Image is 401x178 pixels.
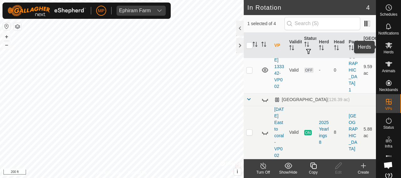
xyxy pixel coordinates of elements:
[247,20,284,27] span: 1 selected of 4
[349,48,358,92] a: [GEOGRAPHIC_DATA] 1
[289,46,294,51] p-sorticon: Activate to sort
[349,46,354,51] p-sorticon: Activate to sort
[331,106,346,159] td: 8
[304,67,314,73] span: OFF
[3,33,10,40] button: +
[319,119,329,146] div: 2025 Yearlings 8
[274,107,284,158] a: [DATE] East to coral-VP002
[8,5,86,16] img: Gallagher Logo
[237,169,238,174] span: i
[253,43,258,48] p-sorticon: Activate to sort
[128,170,146,175] a: Contact Us
[284,17,360,30] input: Search (S)
[349,113,358,151] a: [GEOGRAPHIC_DATA]
[301,170,326,175] div: Copy
[319,67,329,73] div: -
[234,168,241,175] button: i
[385,107,392,111] span: VPs
[3,41,10,49] button: –
[276,170,301,175] div: Show/Hide
[361,106,376,159] td: 5.88 ac
[366,3,370,12] span: 4
[351,170,376,175] div: Create
[117,6,153,16] span: Ephiram Farm
[383,126,394,129] span: Status
[153,6,166,16] div: dropdown trigger
[382,69,395,73] span: Animals
[304,43,309,48] p-sorticon: Activate to sort
[287,47,301,93] td: Valid
[361,33,376,58] th: [GEOGRAPHIC_DATA] Area
[3,23,10,30] button: Reset Map
[287,106,301,159] td: Valid
[287,33,301,58] th: Validity
[380,157,397,174] div: Open chat
[361,47,376,93] td: 9.59 ac
[319,46,324,51] p-sorticon: Activate to sort
[274,97,350,102] div: [GEOGRAPHIC_DATA]
[302,33,316,58] th: Status
[261,43,266,48] p-sorticon: Activate to sort
[119,8,151,13] div: Ephiram Farm
[98,8,105,14] span: MP
[385,144,392,148] span: Infra
[380,13,397,16] span: Schedules
[316,33,331,58] th: Herd
[97,170,121,175] a: Privacy Policy
[304,130,312,135] span: ON
[326,170,351,175] div: Edit
[251,170,276,175] div: Turn Off
[334,46,339,51] p-sorticon: Activate to sort
[346,33,361,58] th: Pasture
[14,23,21,30] button: Map Layers
[364,49,369,54] p-sorticon: Activate to sort
[272,33,287,58] th: VP
[378,31,399,35] span: Notifications
[379,88,398,92] span: Neckbands
[331,47,346,93] td: 0
[247,4,366,11] h2: In Rotation
[327,97,350,102] span: (126.39 ac)
[331,33,346,58] th: Head
[383,50,393,54] span: Herds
